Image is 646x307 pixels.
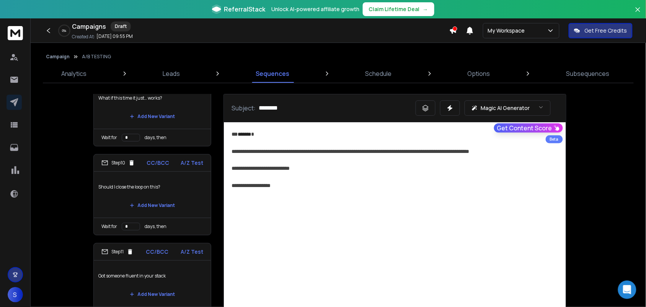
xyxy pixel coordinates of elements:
p: CC/BCC [146,248,168,256]
a: Options [463,64,495,83]
div: Beta [546,135,563,143]
div: Draft [111,21,131,31]
p: A/Z Test [181,248,203,256]
a: Schedule [361,64,396,83]
p: CC/BCC [147,159,169,167]
p: Leads [163,69,180,78]
li: Step10CC/BCCA/Z TestShould I close the loop on this?Add New VariantWait fordays, then [93,154,211,235]
p: days, then [145,223,166,230]
p: Options [468,69,490,78]
button: Claim Lifetime Deal→ [363,2,434,16]
button: S [8,287,23,302]
a: Leads [158,64,184,83]
button: Close banner [633,5,643,23]
div: Open Intercom Messenger [618,281,636,299]
p: Unlock AI-powered affiliate growth [272,5,360,13]
button: Campaign [46,54,70,60]
h1: Campaigns [72,22,106,31]
p: days, then [145,135,166,141]
p: A/Z Test [181,159,203,167]
p: Analytics [61,69,87,78]
button: Add New Variant [124,287,181,302]
button: Get Content Score [494,123,563,133]
p: [DATE] 09:55 PM [96,33,133,39]
p: Sequences [256,69,289,78]
p: Created At: [72,34,95,40]
p: Should I close the loop on this? [98,176,206,198]
p: Got someone fluent in your stack [98,265,206,287]
a: Analytics [57,64,91,83]
p: 0 % [62,28,67,33]
button: Magic AI Generator [465,100,551,116]
p: A/B TESTING [82,54,111,60]
p: What if this time it just… works? [98,87,206,109]
div: Step 11 [101,248,134,255]
div: Step 10 [101,159,135,166]
button: Add New Variant [124,198,181,213]
button: Get Free Credits [569,23,633,38]
p: Schedule [365,69,392,78]
span: → [423,5,428,13]
p: Wait for [101,135,117,141]
p: Get Free Credits [585,27,627,34]
button: Add New Variant [124,109,181,124]
p: Wait for [101,223,117,230]
a: Subsequences [561,64,614,83]
a: Sequences [251,64,294,83]
p: Magic AI Generator [481,104,530,112]
span: ReferralStack [224,5,266,14]
p: Subject: [232,103,256,113]
p: My Workspace [488,27,528,34]
li: Step9CC/BCCA/Z TestWhat if this time it just… works?Add New VariantWait fordays, then [93,65,211,146]
p: Subsequences [566,69,609,78]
